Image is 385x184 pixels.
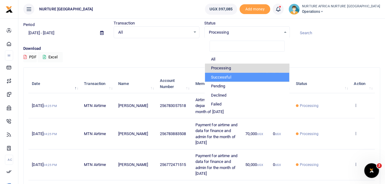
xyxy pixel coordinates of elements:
li: Toup your wallet [240,4,270,14]
li: Declined [205,91,289,100]
a: profile-user NURTURE AFRICA NURTURE [GEOGRAPHIC_DATA] Operations [289,4,380,15]
span: 70,000 [245,131,263,136]
span: Payment for airtime and data for finance and admin for the month of [DATE] [195,153,237,176]
li: Processing [205,64,289,73]
li: Pending [205,82,289,91]
span: Add money [240,4,270,14]
small: 04:25 PM [43,132,57,136]
span: Processing [209,29,281,35]
button: Excel [38,52,63,62]
span: MTN Airtime [84,131,106,136]
th: Status: activate to sort column ascending [292,74,350,93]
span: 0 [273,162,281,167]
span: 0 [273,131,281,136]
span: [PERSON_NAME] [118,131,148,136]
th: Date: activate to sort column descending [28,74,81,93]
span: 256783883508 [160,131,186,136]
span: NURTURE [GEOGRAPHIC_DATA] [37,6,96,12]
label: Status [204,20,216,26]
p: Download [23,46,380,52]
small: 04:25 PM [43,104,57,108]
span: [PERSON_NAME] [118,103,148,108]
a: logo-small logo-large logo-large [6,7,13,11]
span: [DATE] [32,103,57,108]
iframe: Intercom live chat [364,163,379,178]
th: Memo: activate to sort column ascending [192,74,242,93]
li: All [205,55,289,64]
a: UGX 397,085 [205,4,237,15]
span: UGX 397,085 [209,6,232,12]
span: 50,000 [245,162,263,167]
small: 04:25 PM [43,163,57,167]
th: Account Number: activate to sort column ascending [157,74,192,93]
span: 256783057518 [160,103,186,108]
small: NURTURE AFRICA NURTURE [GEOGRAPHIC_DATA] [302,4,380,9]
th: Transaction: activate to sort column ascending [81,74,115,93]
li: Failed [205,100,289,109]
img: logo-small [6,6,13,13]
span: 2 [377,163,382,168]
li: M [5,50,13,61]
button: PDF [23,52,37,62]
span: [PERSON_NAME] [118,162,148,167]
span: MTN Airtime [84,162,106,167]
a: Add money [240,6,270,11]
span: Airtime for M and E department for the month of [DATE] [195,98,228,114]
img: profile-user [289,4,300,15]
li: Ac [5,155,13,165]
th: Name: activate to sort column ascending [115,74,157,93]
span: 256772471515 [160,162,186,167]
li: Successful [205,73,289,82]
li: Wallet ballance [202,4,240,15]
span: Processing [300,103,319,109]
span: All [118,29,190,35]
span: [DATE] [32,131,57,136]
span: [DATE] [32,162,57,167]
span: Processing [300,131,319,137]
small: UGX [275,163,281,167]
input: select period [23,28,95,38]
span: Payment for airtime and data for finance and admin for the month of [DATE] [195,123,237,145]
span: Processing [300,162,319,167]
small: UGX [257,163,263,167]
span: MTN Airtime [84,103,106,108]
label: Period [23,22,35,28]
label: Transaction [114,20,135,26]
th: Action: activate to sort column ascending [350,74,375,93]
small: UGX [275,132,281,136]
input: Search [295,28,380,38]
small: UGX [257,132,263,136]
span: Operations [302,9,380,14]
